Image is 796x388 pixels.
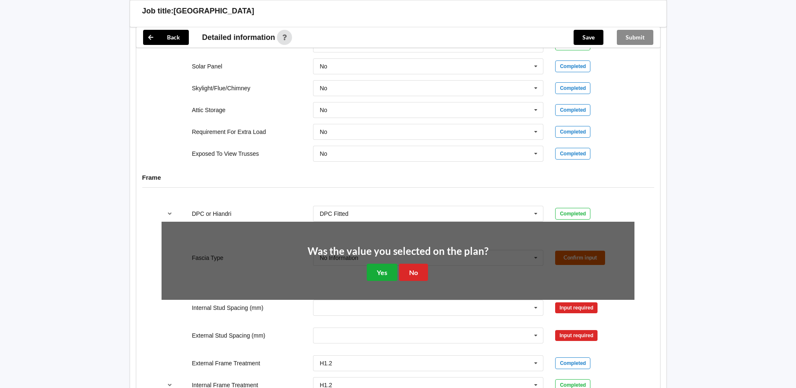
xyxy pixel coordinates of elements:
[192,304,263,311] label: Internal Stud Spacing (mm)
[555,148,590,160] div: Completed
[555,330,598,341] div: Input required
[192,128,266,135] label: Requirement For Extra Load
[320,107,327,113] div: No
[555,60,590,72] div: Completed
[555,82,590,94] div: Completed
[555,357,590,369] div: Completed
[162,206,178,221] button: reference-toggle
[399,264,428,281] button: No
[320,360,332,366] div: H1.2
[192,85,250,92] label: Skylight/Flue/Chimney
[192,210,231,217] label: DPC or Hiandri
[174,6,254,16] h3: [GEOGRAPHIC_DATA]
[555,126,590,138] div: Completed
[574,30,603,45] button: Save
[192,150,259,157] label: Exposed To View Trusses
[143,30,189,45] button: Back
[320,85,327,91] div: No
[320,129,327,135] div: No
[555,104,590,116] div: Completed
[555,208,590,220] div: Completed
[192,63,222,70] label: Solar Panel
[142,6,174,16] h3: Job title:
[202,34,275,41] span: Detailed information
[367,264,397,281] button: Yes
[192,360,260,367] label: External Frame Treatment
[308,245,488,258] h2: Was the value you selected on the plan?
[320,382,332,388] div: H1.2
[142,173,654,181] h4: Frame
[192,332,265,339] label: External Stud Spacing (mm)
[555,302,598,313] div: Input required
[192,107,225,113] label: Attic Storage
[320,151,327,157] div: No
[320,211,348,217] div: DPC Fitted
[320,63,327,69] div: No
